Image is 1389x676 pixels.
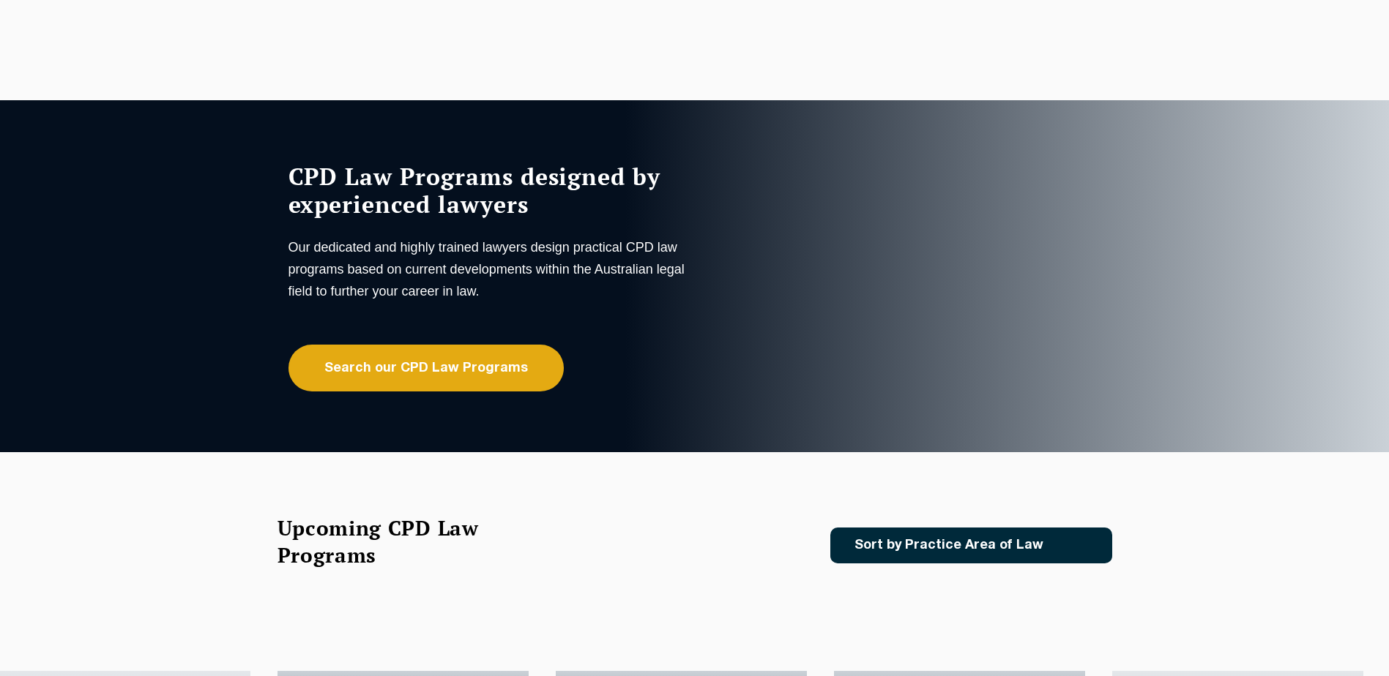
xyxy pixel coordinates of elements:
a: Search our CPD Law Programs [288,345,564,391]
h2: Upcoming CPD Law Programs [278,514,515,568]
img: Icon [1067,539,1084,552]
h1: CPD Law Programs designed by experienced lawyers [288,162,691,218]
p: Our dedicated and highly trained lawyers design practical CPD law programs based on current devel... [288,236,691,302]
a: Sort by Practice Area of Law [830,527,1112,563]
